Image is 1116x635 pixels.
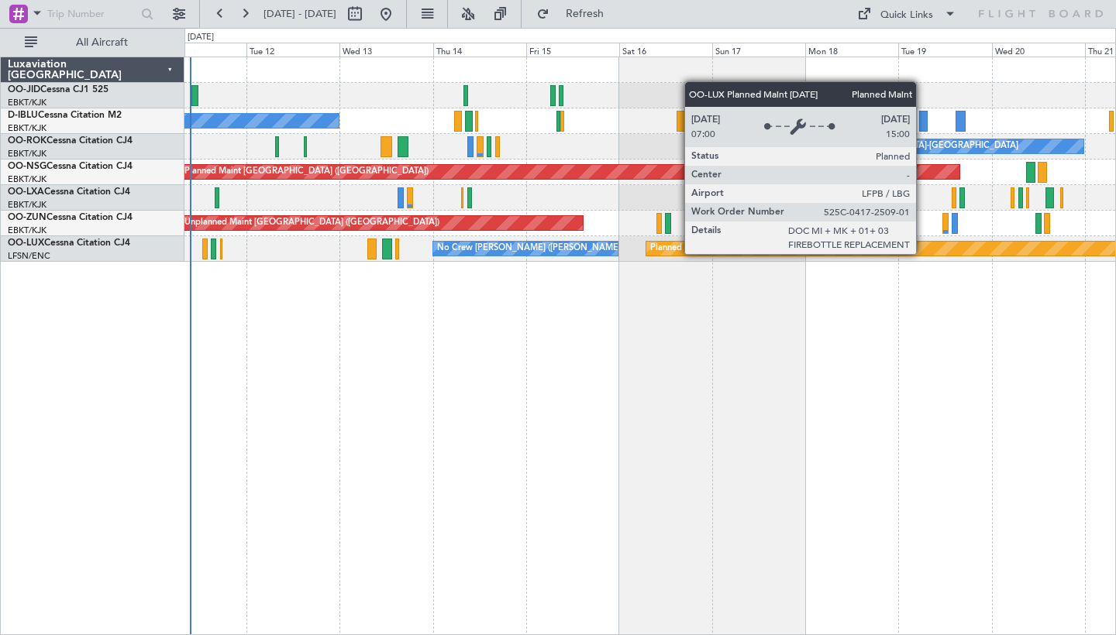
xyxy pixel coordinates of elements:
[8,239,44,248] span: OO-LUX
[805,43,898,57] div: Mon 18
[184,211,439,235] div: Unplanned Maint [GEOGRAPHIC_DATA] ([GEOGRAPHIC_DATA])
[47,2,136,26] input: Trip Number
[8,187,44,197] span: OO-LXA
[992,43,1085,57] div: Wed 20
[339,43,432,57] div: Wed 13
[8,225,46,236] a: EBKT/KJK
[8,111,38,120] span: D-IBLU
[8,187,130,197] a: OO-LXACessna Citation CJ4
[40,37,164,48] span: All Aircraft
[619,43,712,57] div: Sat 16
[8,250,50,262] a: LFSN/ENC
[246,43,339,57] div: Tue 12
[8,239,130,248] a: OO-LUXCessna Citation CJ4
[8,122,46,134] a: EBKT/KJK
[553,9,618,19] span: Refresh
[8,97,46,108] a: EBKT/KJK
[712,43,805,57] div: Sun 17
[8,213,133,222] a: OO-ZUNCessna Citation CJ4
[184,160,429,184] div: Planned Maint [GEOGRAPHIC_DATA] ([GEOGRAPHIC_DATA])
[8,85,40,94] span: OO-JID
[526,43,619,57] div: Fri 15
[263,7,336,21] span: [DATE] - [DATE]
[8,213,46,222] span: OO-ZUN
[8,173,46,185] a: EBKT/KJK
[650,237,894,260] div: Planned Maint [GEOGRAPHIC_DATA] ([GEOGRAPHIC_DATA])
[153,43,246,57] div: Mon 11
[8,85,108,94] a: OO-JIDCessna CJ1 525
[880,8,933,23] div: Quick Links
[17,30,168,55] button: All Aircraft
[433,43,526,57] div: Thu 14
[898,43,991,57] div: Tue 19
[8,199,46,211] a: EBKT/KJK
[8,136,46,146] span: OO-ROK
[8,162,133,171] a: OO-NSGCessna Citation CJ4
[8,148,46,160] a: EBKT/KJK
[849,2,964,26] button: Quick Links
[8,111,122,120] a: D-IBLUCessna Citation M2
[529,2,622,26] button: Refresh
[437,237,623,260] div: No Crew [PERSON_NAME] ([PERSON_NAME])
[188,31,214,44] div: [DATE]
[809,135,1018,158] div: Owner [GEOGRAPHIC_DATA]-[GEOGRAPHIC_DATA]
[8,162,46,171] span: OO-NSG
[8,136,133,146] a: OO-ROKCessna Citation CJ4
